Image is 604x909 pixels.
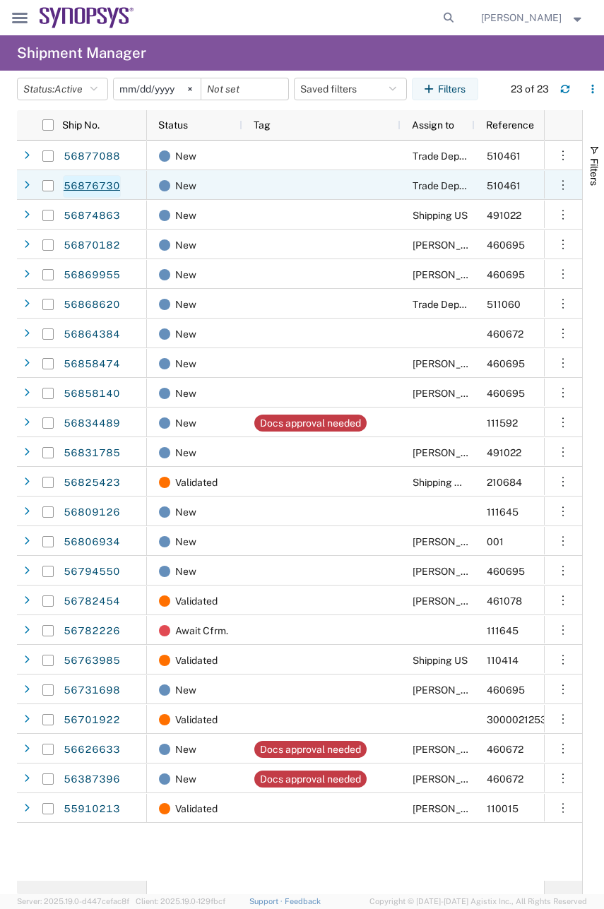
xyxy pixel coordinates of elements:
[487,239,525,251] span: 460695
[175,141,196,171] span: New
[158,119,188,131] span: Status
[413,299,495,310] span: Trade Department
[175,290,196,319] span: New
[175,705,218,735] span: Validated
[588,158,600,186] span: Filters
[487,744,523,755] span: 460672
[136,897,225,905] span: Client: 2025.19.0-129fbcf
[63,294,121,316] a: 56868620
[260,741,361,758] div: Docs approval needed
[413,239,493,251] span: Kris Ford
[63,798,121,821] a: 55910213
[175,438,196,468] span: New
[54,83,83,95] span: Active
[487,595,522,607] span: 461078
[511,82,549,97] div: 23 of 23
[63,768,121,791] a: 56387396
[413,536,493,547] span: Rafael Chacon
[63,323,121,346] a: 56864384
[487,536,504,547] span: 001
[413,566,493,577] span: Rafael Chacon
[487,566,525,577] span: 460695
[63,590,121,613] a: 56782454
[486,119,534,131] span: Reference
[63,472,121,494] a: 56825423
[260,771,361,788] div: Docs approval needed
[63,561,121,583] a: 56794550
[175,379,196,408] span: New
[63,739,121,761] a: 56626633
[175,497,196,527] span: New
[175,171,196,201] span: New
[413,447,493,458] span: Rafael Chacon
[175,201,196,230] span: New
[175,319,196,349] span: New
[480,9,585,26] button: [PERSON_NAME]
[481,10,562,25] span: Caleb Jackson
[175,646,218,675] span: Validated
[254,119,271,131] span: Tag
[285,897,321,905] a: Feedback
[413,477,481,488] span: Shipping APAC
[175,260,196,290] span: New
[294,78,407,100] button: Saved filters
[63,650,121,672] a: 56763985
[63,442,121,465] a: 56831785
[412,119,454,131] span: Assign to
[260,415,361,432] div: Docs approval needed
[175,557,196,586] span: New
[63,264,121,287] a: 56869955
[63,353,121,376] a: 56858474
[487,150,521,162] span: 510461
[63,145,121,168] a: 56877088
[63,205,121,227] a: 56874863
[249,897,285,905] a: Support
[17,897,129,905] span: Server: 2025.19.0-d447cefac8f
[487,269,525,280] span: 460695
[487,655,519,666] span: 110414
[369,896,587,908] span: Copyright © [DATE]-[DATE] Agistix Inc., All Rights Reserved
[413,150,495,162] span: Trade Department
[487,180,521,191] span: 510461
[63,175,121,198] a: 56876730
[63,383,121,405] a: 56858140
[114,78,201,100] input: Not set
[175,527,196,557] span: New
[487,684,525,696] span: 460695
[413,744,493,755] span: Zach Anderson
[63,412,121,435] a: 56834489
[175,468,218,497] span: Validated
[63,709,121,732] a: 56701922
[63,679,121,702] a: 56731698
[17,78,108,100] button: Status:Active
[487,803,519,814] span: 110015
[63,501,121,524] a: 56809126
[413,803,493,814] span: Zach Anderson
[175,675,196,705] span: New
[63,620,121,643] a: 56782226
[63,531,121,554] a: 56806934
[487,477,522,488] span: 210684
[413,180,495,191] span: Trade Department
[413,210,468,221] span: Shipping US
[487,506,519,518] span: 111645
[175,408,196,438] span: New
[62,119,100,131] span: Ship No.
[487,328,523,340] span: 460672
[487,773,523,785] span: 460672
[487,625,519,636] span: 111645
[175,349,196,379] span: New
[201,78,288,100] input: Not set
[413,388,493,399] span: Kris Ford
[175,586,218,616] span: Validated
[413,595,493,607] span: Zach Anderson
[413,684,493,696] span: Kris Ford
[487,714,547,725] span: 3000021253
[175,230,196,260] span: New
[63,234,121,257] a: 56870182
[175,764,196,794] span: New
[413,269,493,280] span: Kris Ford
[487,388,525,399] span: 460695
[40,7,134,28] img: logo
[413,655,468,666] span: Shipping US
